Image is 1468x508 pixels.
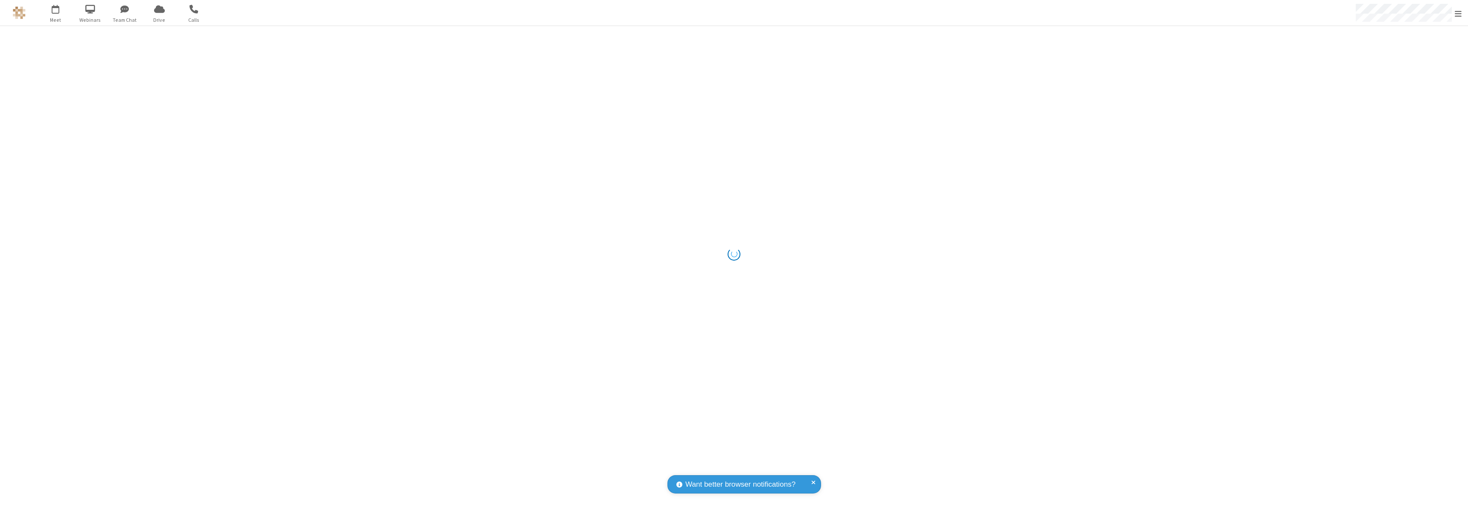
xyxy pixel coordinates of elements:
[109,16,141,24] span: Team Chat
[40,16,72,24] span: Meet
[685,479,795,490] span: Want better browser notifications?
[13,6,26,19] img: QA Selenium DO NOT DELETE OR CHANGE
[74,16,106,24] span: Webinars
[143,16,175,24] span: Drive
[178,16,210,24] span: Calls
